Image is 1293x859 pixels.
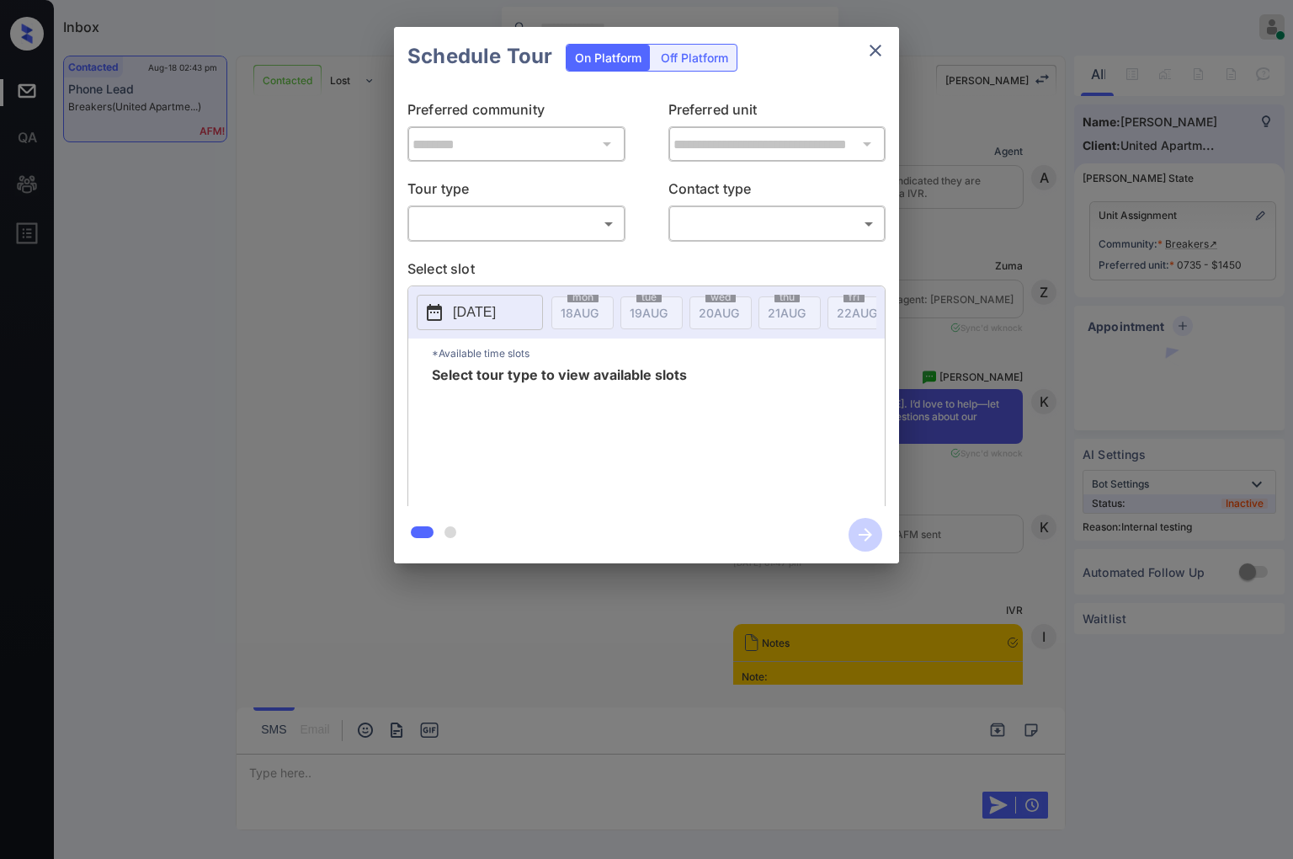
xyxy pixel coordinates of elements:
[407,99,625,126] p: Preferred community
[432,368,687,503] span: Select tour type to view available slots
[417,295,543,330] button: [DATE]
[394,27,566,86] h2: Schedule Tour
[652,45,737,71] div: Off Platform
[567,45,650,71] div: On Platform
[668,179,886,205] p: Contact type
[453,302,496,323] p: [DATE]
[668,99,886,126] p: Preferred unit
[407,259,886,285] p: Select slot
[859,34,892,67] button: close
[432,339,885,368] p: *Available time slots
[407,179,625,205] p: Tour type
